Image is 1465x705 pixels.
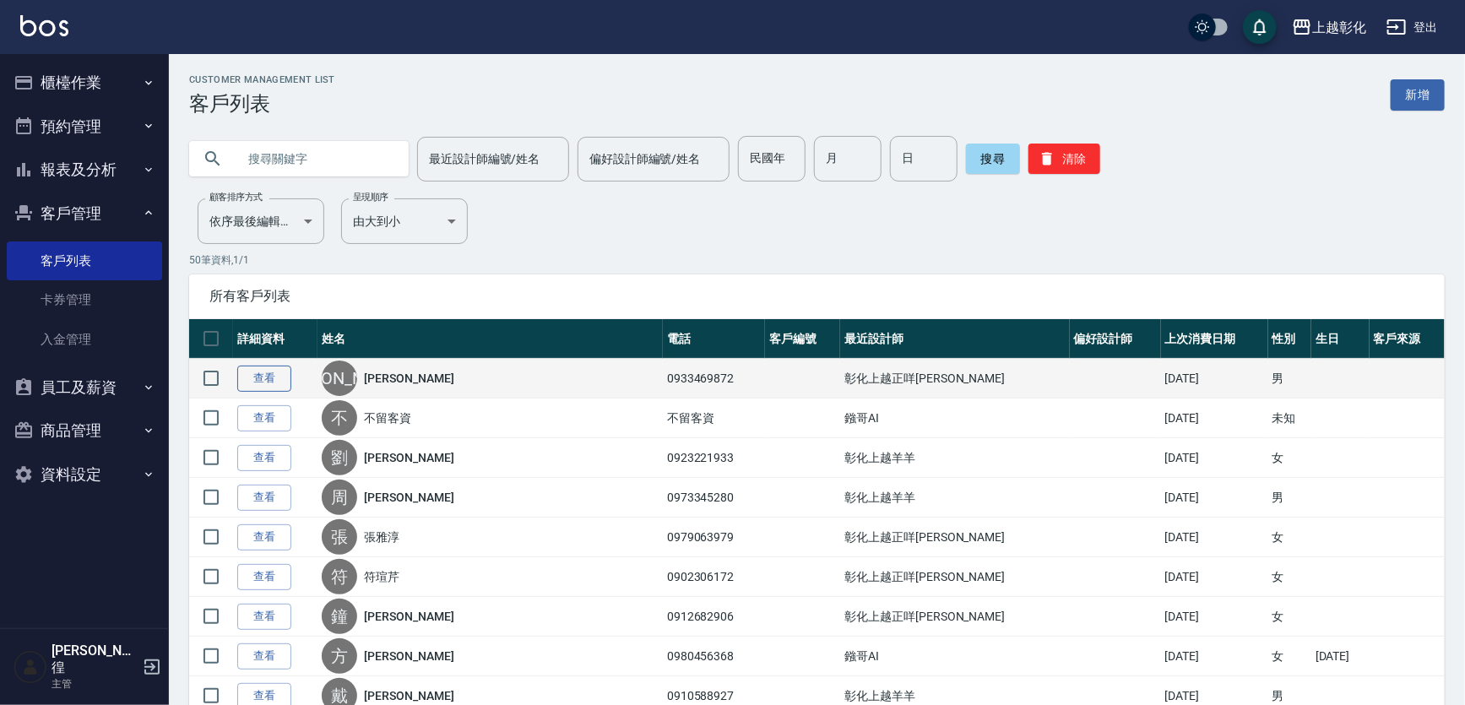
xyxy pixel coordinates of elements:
[52,676,138,691] p: 主管
[364,608,453,625] a: [PERSON_NAME]
[7,61,162,105] button: 櫃檯作業
[364,489,453,506] a: [PERSON_NAME]
[20,15,68,36] img: Logo
[322,599,357,634] div: 鐘
[322,440,357,475] div: 劉
[1268,438,1311,478] td: 女
[663,478,765,518] td: 0973345280
[1285,10,1373,45] button: 上越彰化
[317,319,663,359] th: 姓名
[322,480,357,515] div: 周
[1028,144,1100,174] button: 清除
[209,191,263,203] label: 顧客排序方式
[364,648,453,664] a: [PERSON_NAME]
[1268,518,1311,557] td: 女
[840,518,1069,557] td: 彰化上越正咩[PERSON_NAME]
[364,529,399,545] a: 張雅淳
[237,405,291,431] a: 查看
[233,319,317,359] th: 詳細資料
[237,643,291,670] a: 查看
[237,445,291,471] a: 查看
[663,597,765,637] td: 0912682906
[7,453,162,496] button: 資料設定
[1161,518,1268,557] td: [DATE]
[364,370,453,387] a: [PERSON_NAME]
[663,518,765,557] td: 0979063979
[237,604,291,630] a: 查看
[663,637,765,676] td: 0980456368
[1161,557,1268,597] td: [DATE]
[237,524,291,550] a: 查看
[322,361,357,396] div: [PERSON_NAME]
[1380,12,1445,43] button: 登出
[1161,637,1268,676] td: [DATE]
[1161,319,1268,359] th: 上次消費日期
[237,485,291,511] a: 查看
[198,198,324,244] div: 依序最後編輯時間
[1311,319,1370,359] th: 生日
[663,399,765,438] td: 不留客資
[840,557,1069,597] td: 彰化上越正咩[PERSON_NAME]
[7,320,162,359] a: 入金管理
[237,366,291,392] a: 查看
[322,638,357,674] div: 方
[14,650,47,684] img: Person
[1268,359,1311,399] td: 男
[364,449,453,466] a: [PERSON_NAME]
[1312,17,1366,38] div: 上越彰化
[7,366,162,409] button: 員工及薪資
[840,637,1069,676] td: 鏹哥AI
[7,409,162,453] button: 商品管理
[840,319,1069,359] th: 最近設計師
[663,557,765,597] td: 0902306172
[322,400,357,436] div: 不
[322,559,357,594] div: 符
[840,438,1069,478] td: 彰化上越羊羊
[840,399,1069,438] td: 鏹哥AI
[7,241,162,280] a: 客戶列表
[7,148,162,192] button: 報表及分析
[1161,478,1268,518] td: [DATE]
[1268,637,1311,676] td: 女
[364,687,453,704] a: [PERSON_NAME]
[1161,438,1268,478] td: [DATE]
[1311,637,1370,676] td: [DATE]
[663,438,765,478] td: 0923221933
[1370,319,1445,359] th: 客戶來源
[966,144,1020,174] button: 搜尋
[236,136,395,182] input: 搜尋關鍵字
[1268,557,1311,597] td: 女
[1268,597,1311,637] td: 女
[1391,79,1445,111] a: 新增
[663,359,765,399] td: 0933469872
[765,319,840,359] th: 客戶編號
[364,409,411,426] a: 不留客資
[840,359,1069,399] td: 彰化上越正咩[PERSON_NAME]
[341,198,468,244] div: 由大到小
[1268,478,1311,518] td: 男
[189,92,335,116] h3: 客戶列表
[663,319,765,359] th: 電話
[1161,597,1268,637] td: [DATE]
[364,568,399,585] a: 符瑄芹
[840,478,1069,518] td: 彰化上越羊羊
[1161,359,1268,399] td: [DATE]
[189,252,1445,268] p: 50 筆資料, 1 / 1
[1161,399,1268,438] td: [DATE]
[7,192,162,236] button: 客戶管理
[322,519,357,555] div: 張
[1268,319,1311,359] th: 性別
[1070,319,1161,359] th: 偏好設計師
[7,280,162,319] a: 卡券管理
[209,288,1424,305] span: 所有客戶列表
[1268,399,1311,438] td: 未知
[840,597,1069,637] td: 彰化上越正咩[PERSON_NAME]
[52,643,138,676] h5: [PERSON_NAME]徨
[1243,10,1277,44] button: save
[237,564,291,590] a: 查看
[7,105,162,149] button: 預約管理
[189,74,335,85] h2: Customer Management List
[353,191,388,203] label: 呈現順序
